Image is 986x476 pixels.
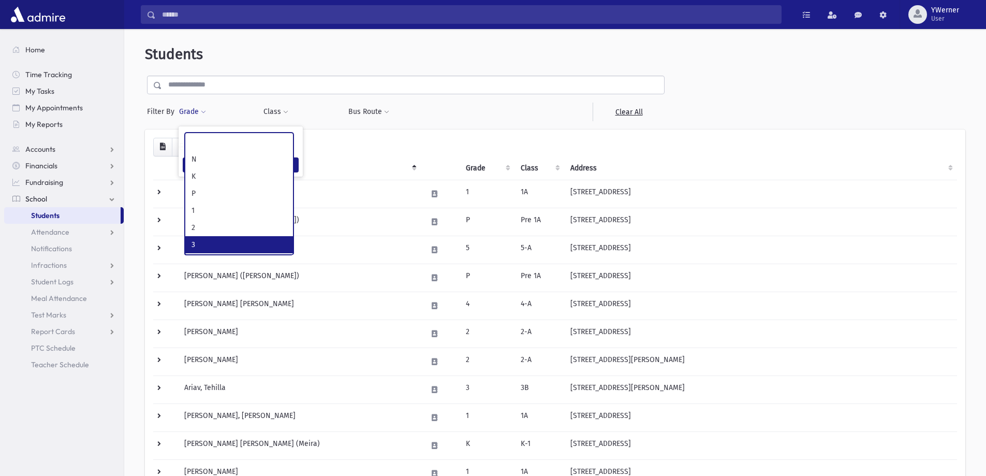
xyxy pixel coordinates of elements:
[185,151,293,168] li: N
[4,141,124,157] a: Accounts
[4,116,124,133] a: My Reports
[156,5,781,24] input: Search
[514,403,564,431] td: 1A
[178,376,421,403] td: Ariav, Tehilla
[348,103,390,121] button: Bus Route
[514,292,564,320] td: 4-A
[31,261,67,270] span: Infractions
[172,138,193,156] button: Print
[514,376,564,403] td: 3B
[185,202,293,219] li: 1
[31,327,75,336] span: Report Cards
[4,41,124,58] a: Home
[25,70,72,79] span: Time Tracking
[31,277,73,286] span: Student Logs
[460,156,514,180] th: Grade: activate to sort column ascending
[514,348,564,376] td: 2-A
[178,348,421,376] td: [PERSON_NAME]
[31,227,69,237] span: Attendance
[4,340,124,356] a: PTC Schedule
[25,161,57,170] span: Financials
[931,6,959,15] span: YWerner
[31,211,60,220] span: Students
[179,103,207,121] button: Grade
[564,431,957,459] td: [STREET_ADDRESS]
[460,403,514,431] td: 1
[514,236,564,264] td: 5-A
[263,103,289,121] button: Class
[514,264,564,292] td: Pre 1A
[178,156,421,180] th: Student: activate to sort column descending
[564,208,957,236] td: [STREET_ADDRESS]
[460,348,514,376] td: 2
[147,106,179,117] span: Filter By
[25,86,54,96] span: My Tasks
[4,83,124,99] a: My Tasks
[4,290,124,307] a: Meal Attendance
[4,240,124,257] a: Notifications
[178,264,421,292] td: [PERSON_NAME] ([PERSON_NAME])
[514,320,564,348] td: 2-A
[25,178,63,187] span: Fundraising
[514,431,564,459] td: K-1
[460,431,514,459] td: K
[564,403,957,431] td: [STREET_ADDRESS]
[460,264,514,292] td: P
[185,185,293,202] li: P
[460,236,514,264] td: 5
[31,343,76,353] span: PTC Schedule
[4,207,121,224] a: Students
[145,46,203,63] span: Students
[4,257,124,273] a: Infractions
[31,310,66,320] span: Test Marks
[4,273,124,290] a: Student Logs
[185,236,293,253] li: 3
[4,224,124,240] a: Attendance
[25,145,55,154] span: Accounts
[25,103,83,112] span: My Appointments
[4,356,124,373] a: Teacher Schedule
[31,360,89,369] span: Teacher Schedule
[4,99,124,116] a: My Appointments
[460,376,514,403] td: 3
[564,292,957,320] td: [STREET_ADDRESS]
[564,348,957,376] td: [STREET_ADDRESS][PERSON_NAME]
[178,208,421,236] td: [PERSON_NAME] ([PERSON_NAME])
[564,264,957,292] td: [STREET_ADDRESS]
[178,292,421,320] td: [PERSON_NAME] [PERSON_NAME]
[460,180,514,208] td: 1
[4,174,124,191] a: Fundraising
[185,219,293,236] li: 2
[4,157,124,174] a: Financials
[25,194,47,204] span: School
[178,236,421,264] td: [PERSON_NAME]
[4,307,124,323] a: Test Marks
[4,191,124,207] a: School
[931,15,959,23] span: User
[564,320,957,348] td: [STREET_ADDRESS]
[514,180,564,208] td: 1A
[514,156,564,180] th: Class: activate to sort column ascending
[185,168,293,185] li: K
[564,376,957,403] td: [STREET_ADDRESS][PERSON_NAME]
[514,208,564,236] td: Pre 1A
[460,208,514,236] td: P
[185,253,293,270] li: 4
[178,320,421,348] td: [PERSON_NAME]
[8,4,68,25] img: AdmirePro
[183,157,299,172] button: Filter
[25,45,45,54] span: Home
[593,103,665,121] a: Clear All
[564,180,957,208] td: [STREET_ADDRESS]
[564,236,957,264] td: [STREET_ADDRESS]
[178,403,421,431] td: [PERSON_NAME], [PERSON_NAME]
[31,244,72,253] span: Notifications
[4,66,124,83] a: Time Tracking
[4,323,124,340] a: Report Cards
[460,292,514,320] td: 4
[31,294,87,303] span: Meal Attendance
[153,138,172,156] button: CSV
[178,180,421,208] td: [PERSON_NAME]
[25,120,63,129] span: My Reports
[178,431,421,459] td: [PERSON_NAME] [PERSON_NAME] (Meira)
